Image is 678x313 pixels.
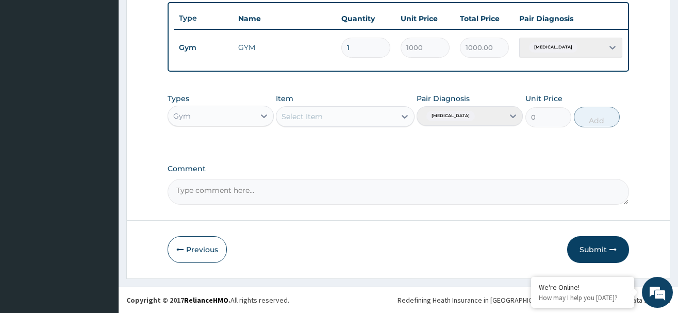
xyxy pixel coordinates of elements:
[126,295,230,305] strong: Copyright © 2017 .
[282,111,323,122] div: Select Item
[168,164,629,173] label: Comment
[173,111,191,121] div: Gym
[567,236,629,263] button: Submit
[233,8,336,29] th: Name
[174,9,233,28] th: Type
[539,283,626,292] div: We're Online!
[574,107,620,127] button: Add
[514,8,627,29] th: Pair Diagnosis
[455,8,514,29] th: Total Price
[395,8,455,29] th: Unit Price
[233,37,336,58] td: GYM
[398,295,670,305] div: Redefining Heath Insurance in [GEOGRAPHIC_DATA] using Telemedicine and Data Science!
[5,206,196,242] textarea: Type your message and hit 'Enter'
[119,287,678,313] footer: All rights reserved.
[169,5,194,30] div: Minimize live chat window
[174,38,233,57] td: Gym
[60,92,142,196] span: We're online!
[539,293,626,302] p: How may I help you today?
[54,58,173,71] div: Chat with us now
[168,236,227,263] button: Previous
[19,52,42,77] img: d_794563401_company_1708531726252_794563401
[417,93,470,104] label: Pair Diagnosis
[525,93,563,104] label: Unit Price
[184,295,228,305] a: RelianceHMO
[168,94,189,103] label: Types
[276,93,293,104] label: Item
[336,8,395,29] th: Quantity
